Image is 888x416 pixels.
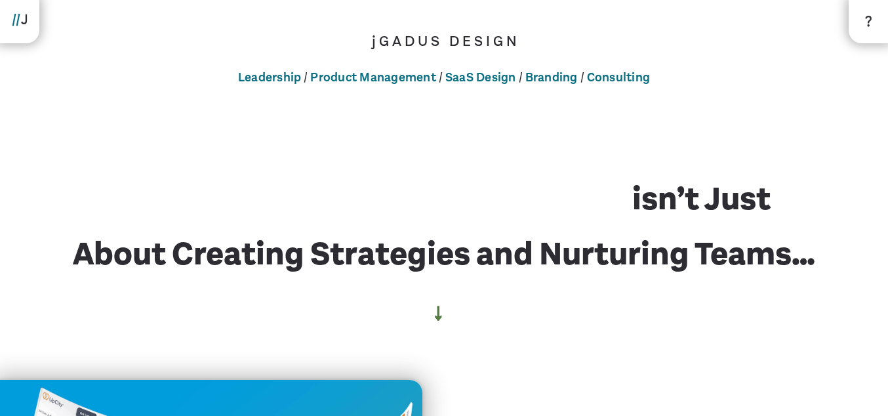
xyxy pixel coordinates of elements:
a: Consulting [584,70,653,85]
a: Leadership [235,70,304,85]
a: SaaS Design [443,70,519,85]
h1: isn’t Just About Creating Strategies and Nurturing Teams… [52,113,836,351]
a: Product Management [308,70,439,85]
nav: / / / / [14,68,874,89]
a: Branding [523,70,580,85]
a: Continue reading [425,293,451,333]
span: j [372,31,379,51]
span: Successful Technology Leadership [117,177,632,220]
a: jGadus Design [369,31,520,51]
